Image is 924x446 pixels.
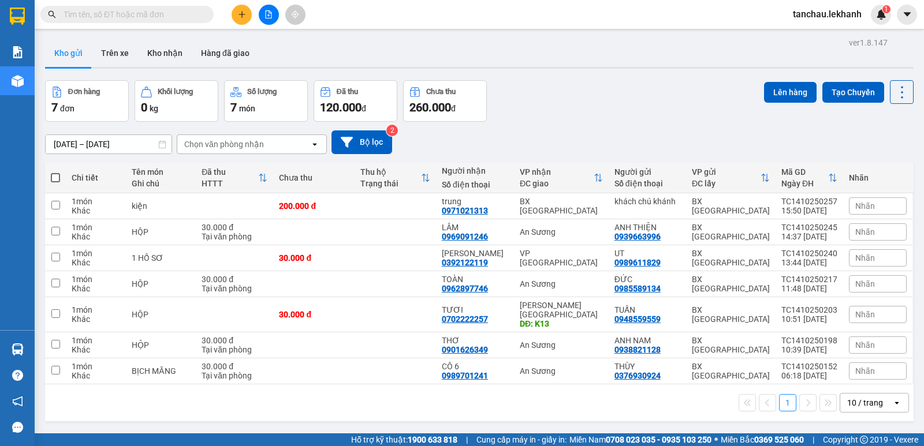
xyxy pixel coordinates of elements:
[279,173,349,182] div: Chưa thu
[692,305,770,324] div: BX [GEOGRAPHIC_DATA]
[779,394,796,411] button: 1
[614,371,661,380] div: 0376930924
[360,167,421,177] div: Thu hộ
[781,197,837,206] div: TC1410250257
[45,39,92,67] button: Kho gửi
[132,179,190,188] div: Ghi chú
[264,10,273,18] span: file-add
[692,167,761,177] div: VP gửi
[442,314,488,324] div: 0702222257
[72,249,120,258] div: 1 món
[520,301,603,319] div: [PERSON_NAME][GEOGRAPHIC_DATA]
[754,435,804,444] strong: 0369 525 060
[855,310,875,319] span: Nhãn
[520,167,594,177] div: VP nhận
[692,362,770,380] div: BX [GEOGRAPHIC_DATA]
[72,314,120,324] div: Khác
[314,80,397,122] button: Đã thu120.000đ
[520,179,594,188] div: ĐC giao
[12,422,23,433] span: message
[60,104,74,113] span: đơn
[784,7,871,21] span: tanchau.lekhanh
[514,163,609,193] th: Toggle SortBy
[72,206,120,215] div: Khác
[442,249,508,258] div: NGỌC MẪN
[12,46,24,58] img: solution-icon
[721,433,804,446] span: Miền Bắc
[202,336,267,345] div: 30.000 đ
[776,163,843,193] th: Toggle SortBy
[310,140,319,149] svg: open
[860,436,868,444] span: copyright
[520,249,603,267] div: VP [GEOGRAPHIC_DATA]
[882,5,891,13] sup: 1
[614,179,680,188] div: Số điện thoại
[520,279,603,288] div: An Sương
[442,166,508,175] div: Người nhận
[45,80,129,122] button: Đơn hàng7đơn
[232,5,252,25] button: plus
[614,232,661,241] div: 0939663996
[355,163,436,193] th: Toggle SortBy
[692,249,770,267] div: BX [GEOGRAPHIC_DATA]
[132,279,190,288] div: HỘP
[614,258,661,267] div: 0989611829
[442,275,508,284] div: TOÀN
[614,223,680,232] div: ANH THIỆN
[132,310,190,319] div: HỘP
[158,88,193,96] div: Khối lượng
[337,88,358,96] div: Đã thu
[781,345,837,354] div: 10:39 [DATE]
[409,100,451,114] span: 260.000
[285,5,305,25] button: aim
[614,197,680,206] div: khách chú khánh
[847,397,883,408] div: 10 / trang
[202,345,267,354] div: Tại văn phòng
[247,88,277,96] div: Số lượng
[46,135,172,153] input: Select a date range.
[614,275,680,284] div: ĐỨC
[72,371,120,380] div: Khác
[320,100,362,114] span: 120.000
[196,163,273,193] th: Toggle SortBy
[184,138,264,150] div: Chọn văn phòng nhận
[202,275,267,284] div: 30.000 đ
[442,305,508,314] div: TƯƠI
[714,437,718,442] span: ⚪️
[855,366,875,376] span: Nhãn
[291,10,299,18] span: aim
[614,345,661,354] div: 0938821128
[614,314,661,324] div: 0948559559
[72,305,120,314] div: 1 món
[132,340,190,350] div: HỘP
[72,336,120,345] div: 1 món
[279,310,349,319] div: 30.000 đ
[614,336,680,345] div: ANH NAM
[520,197,603,215] div: BX [GEOGRAPHIC_DATA]
[692,275,770,293] div: BX [GEOGRAPHIC_DATA]
[12,75,24,87] img: warehouse-icon
[238,10,246,18] span: plus
[692,223,770,241] div: BX [GEOGRAPHIC_DATA]
[442,197,508,206] div: trung
[614,305,680,314] div: TUẤN
[849,36,888,49] div: ver 1.8.147
[202,223,267,232] div: 30.000 đ
[12,370,23,381] span: question-circle
[132,253,190,263] div: 1 HỒ SƠ
[72,345,120,354] div: Khác
[781,249,837,258] div: TC1410250240
[72,223,120,232] div: 1 món
[476,433,567,446] span: Cung cấp máy in - giấy in:
[132,227,190,237] div: HỘP
[426,88,456,96] div: Chưa thu
[520,340,603,350] div: An Sương
[884,5,888,13] span: 1
[781,167,828,177] div: Mã GD
[442,371,488,380] div: 0989701241
[386,125,398,136] sup: 2
[135,80,218,122] button: Khối lượng0kg
[72,275,120,284] div: 1 món
[132,201,190,211] div: kiện
[202,362,267,371] div: 30.000 đ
